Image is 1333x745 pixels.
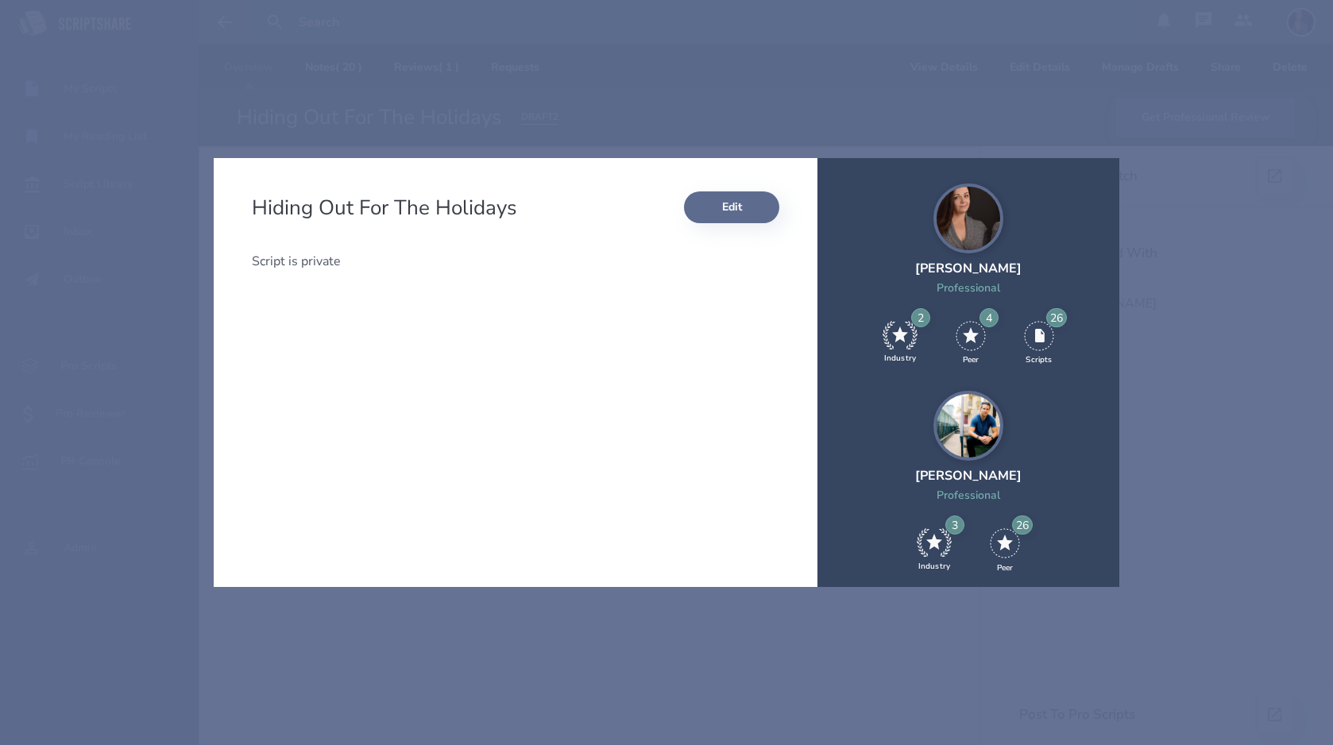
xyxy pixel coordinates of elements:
div: [PERSON_NAME] [915,260,1022,277]
img: user_1673573717-crop.jpg [933,391,1003,461]
h2: Hiding Out For The Holidays [252,194,524,222]
div: Peer [997,562,1014,573]
div: 26 Scripts [1024,321,1054,365]
div: Industry [918,561,950,572]
div: 3 Industry Recommends [917,528,952,573]
div: 3 [945,515,964,535]
div: 2 Industry Recommends [883,321,918,365]
div: 2 [911,308,930,327]
img: user_1604966854-crop.jpg [933,183,1003,253]
a: [PERSON_NAME]Professional [915,391,1022,522]
div: Script is private [252,250,779,272]
div: Professional [915,488,1022,503]
div: Scripts [1026,354,1052,365]
div: 26 [1046,308,1067,327]
div: Peer [963,354,979,365]
div: 4 [979,308,999,327]
div: 26 Recommends [990,528,1020,573]
div: 4 Recommends [956,321,986,365]
div: Professional [915,280,1022,295]
button: Edit [684,191,779,223]
div: [PERSON_NAME] [915,467,1022,484]
div: 26 [1012,515,1033,535]
div: Industry [884,353,916,364]
a: [PERSON_NAME]Professional [915,183,1022,315]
